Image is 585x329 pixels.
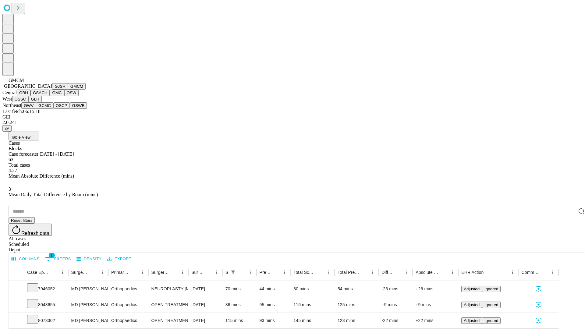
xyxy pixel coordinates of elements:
button: Sort [484,268,493,277]
span: 1 [49,252,55,258]
div: 86 mins [225,297,253,313]
button: Adjusted [461,302,482,308]
button: Sort [272,268,280,277]
span: 4.27 [9,168,17,173]
div: +9 mins [381,297,409,313]
span: 3 [9,186,11,192]
div: 123 mins [338,313,376,328]
button: Menu [138,268,147,277]
button: Expand [12,284,21,295]
button: Table View [9,132,39,140]
span: Reset filters [11,218,32,223]
button: Refresh data [9,224,52,236]
button: Expand [12,300,21,310]
button: Sort [90,268,98,277]
button: Sort [360,268,368,277]
span: Mean Daily Total Difference by Room (mins) [9,192,98,197]
div: +9 mins [416,297,455,313]
div: 80 mins [293,281,331,297]
div: Surgery Name [151,270,169,275]
span: Central [2,90,17,95]
span: Adjusted [464,318,480,323]
button: OSSC [12,96,29,102]
button: GSWB [70,102,87,109]
button: Select columns [10,254,41,264]
div: 70 mins [225,281,253,297]
div: 44 mins [260,281,288,297]
span: Last fetch: 06:15:18 [2,109,41,114]
button: Sort [238,268,246,277]
div: Case Epic Id [27,270,49,275]
div: EHR Action [461,270,484,275]
span: Adjusted [464,287,480,291]
span: Northeast [2,103,21,108]
button: GSACH [30,90,50,96]
div: Surgery Date [191,270,203,275]
button: GCMC [36,102,53,109]
button: Menu [178,268,187,277]
span: Total cases [9,162,30,168]
div: 7946052 [27,281,65,297]
div: OPEN TREATMENT DISTAL RADIAL INTRA-ARTICULAR FRACTURE OR EPIPHYSEAL SEPARATION [MEDICAL_DATA] 3 0... [151,297,185,313]
div: Orthopaedics [111,281,145,297]
button: Menu [402,268,411,277]
div: MD [PERSON_NAME] C [PERSON_NAME] [71,313,105,328]
button: OSCP [53,102,70,109]
button: Ignored [482,302,501,308]
div: 2.0.241 [2,120,583,125]
span: GMCM [9,78,24,83]
div: [DATE] [191,313,219,328]
div: Total Predicted Duration [338,270,360,275]
div: MD [PERSON_NAME] C [PERSON_NAME] [71,281,105,297]
div: +26 mins [416,281,455,297]
button: Sort [440,268,448,277]
div: Scheduled In Room Duration [225,270,228,275]
button: Menu [280,268,289,277]
div: Orthopaedics [111,313,145,328]
button: Sort [130,268,138,277]
button: Menu [368,268,377,277]
button: Menu [448,268,457,277]
button: Export [106,254,133,264]
div: Surgeon Name [71,270,89,275]
button: Sort [394,268,402,277]
button: Adjusted [461,317,482,324]
button: Ignored [482,286,501,292]
div: 93 mins [260,313,288,328]
span: West [2,96,12,101]
button: Menu [548,268,557,277]
div: 125 mins [338,297,376,313]
button: Show filters [44,254,73,264]
div: [DATE] [191,297,219,313]
button: Expand [12,316,21,326]
button: Ignored [482,317,501,324]
div: Primary Service [111,270,129,275]
span: Ignored [484,302,498,307]
span: [DATE] - [DATE] [38,151,74,157]
button: Menu [246,268,255,277]
button: OSW [64,90,79,96]
div: OPEN TREATMENT DISTAL RADIAL INTRA-ARTICULAR FRACTURE OR EPIPHYSEAL SEPARATION [MEDICAL_DATA] 3 0... [151,313,185,328]
button: Sort [540,268,548,277]
div: [DATE] [191,281,219,297]
button: Menu [324,268,333,277]
div: +22 mins [416,313,455,328]
button: GMC [50,90,64,96]
div: Orthopaedics [111,297,145,313]
div: Total Scheduled Duration [293,270,315,275]
span: Ignored [484,287,498,291]
span: 63 [9,157,13,162]
span: Table View [11,135,30,140]
button: Reset filters [9,217,35,224]
span: [GEOGRAPHIC_DATA] [2,83,52,89]
div: 54 mins [338,281,376,297]
div: 8073302 [27,313,65,328]
div: -22 mins [381,313,409,328]
button: GMCM [68,83,86,90]
div: Difference [381,270,393,275]
button: Show filters [229,268,237,277]
button: Sort [204,268,212,277]
button: GBH [17,90,30,96]
div: Predicted In Room Duration [260,270,271,275]
button: @ [2,125,12,132]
